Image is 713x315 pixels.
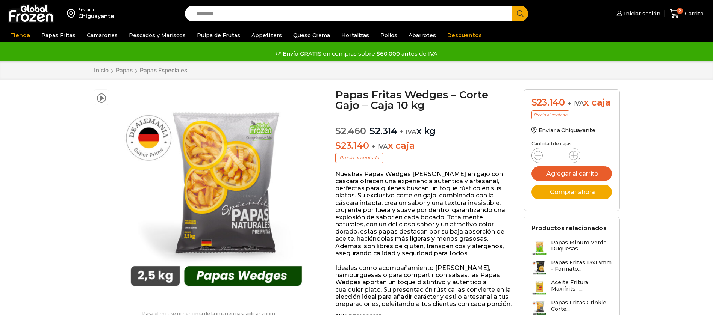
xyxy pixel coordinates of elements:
h3: Papas Fritas 13x13mm - Formato... [551,259,612,272]
p: Precio al contado [531,110,569,119]
button: Comprar ahora [531,185,612,199]
a: Camarones [83,28,121,42]
a: Pescados y Mariscos [125,28,189,42]
p: Cantidad de cajas [531,141,612,146]
a: Inicio [94,67,109,74]
bdi: 2.460 [335,125,366,136]
bdi: 23.140 [531,97,565,108]
span: Enviar a Chiguayante [539,127,595,134]
img: address-field-icon.svg [67,7,78,20]
a: Abarrotes [405,28,440,42]
div: Enviar a [78,7,114,12]
div: x caja [531,97,612,108]
input: Product quantity [549,150,563,161]
h1: Papas Fritas Wedges – Corte Gajo – Caja 10 kg [335,89,512,110]
h3: Papas Fritas Crinkle - Corte... [551,300,612,312]
a: Papas [115,67,133,74]
a: Pulpa de Frutas [193,28,244,42]
span: + IVA [400,128,416,136]
img: papas-wedges [113,89,319,295]
a: Enviar a Chiguayante [531,127,595,134]
p: x caja [335,140,512,151]
span: $ [369,125,375,136]
p: Ideales como acompañamiento [PERSON_NAME], hamburguesas o para compartir con salsas, las Papas We... [335,264,512,307]
nav: Breadcrumb [94,67,188,74]
a: Aceite Fritura Maxifrits -... [531,279,612,295]
span: + IVA [371,143,388,150]
h3: Aceite Fritura Maxifrits -... [551,279,612,292]
a: Appetizers [248,28,286,42]
button: Search button [512,6,528,21]
a: Papas Especiales [139,67,188,74]
span: 2 [677,8,683,14]
a: Pollos [377,28,401,42]
div: Chiguayante [78,12,114,20]
a: Papas Fritas 13x13mm - Formato... [531,259,612,276]
span: + IVA [568,99,584,107]
span: $ [335,140,341,151]
h2: Productos relacionados [531,225,607,232]
p: x kg [335,118,512,137]
bdi: 23.140 [335,140,369,151]
a: 2 Carrito [668,5,705,23]
a: Tienda [6,28,34,42]
h3: Papas Minuto Verde Duquesas -... [551,240,612,252]
a: Hortalizas [338,28,373,42]
span: Iniciar sesión [622,10,660,17]
p: Nuestras Papas Wedges [PERSON_NAME] en gajo con cáscara ofrecen una experiencia auténtica y artes... [335,170,512,257]
a: Papas Fritas [38,28,79,42]
bdi: 2.314 [369,125,397,136]
button: Agregar al carrito [531,166,612,181]
p: Precio al contado [335,153,383,163]
a: Descuentos [444,28,486,42]
a: Iniciar sesión [615,6,660,21]
span: Carrito [683,10,704,17]
a: Papas Minuto Verde Duquesas -... [531,240,612,256]
span: $ [531,97,537,108]
a: Queso Crema [289,28,334,42]
span: $ [335,125,341,136]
